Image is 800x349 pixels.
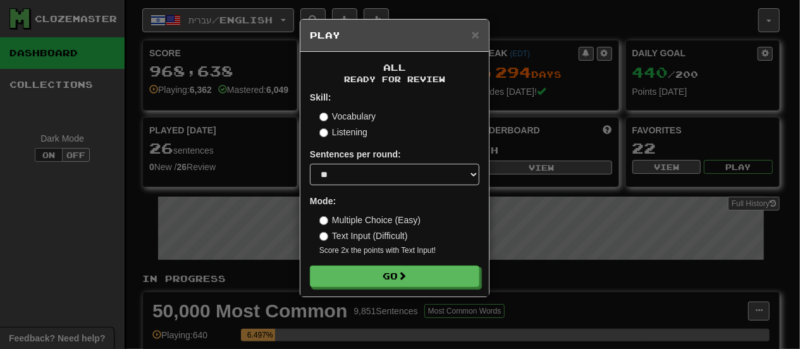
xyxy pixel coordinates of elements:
[319,232,328,241] input: Text Input (Difficult)
[310,196,336,206] strong: Mode:
[310,266,479,287] button: Go
[472,27,479,42] span: ×
[319,113,328,121] input: Vocabulary
[310,148,401,161] label: Sentences per round:
[383,62,406,73] span: All
[472,28,479,41] button: Close
[319,216,328,225] input: Multiple Choice (Easy)
[310,92,331,102] strong: Skill:
[310,29,479,42] h5: Play
[319,245,479,256] small: Score 2x the points with Text Input !
[319,126,367,138] label: Listening
[319,230,408,242] label: Text Input (Difficult)
[319,110,376,123] label: Vocabulary
[319,214,421,226] label: Multiple Choice (Easy)
[310,74,479,85] small: Ready for Review
[319,128,328,137] input: Listening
